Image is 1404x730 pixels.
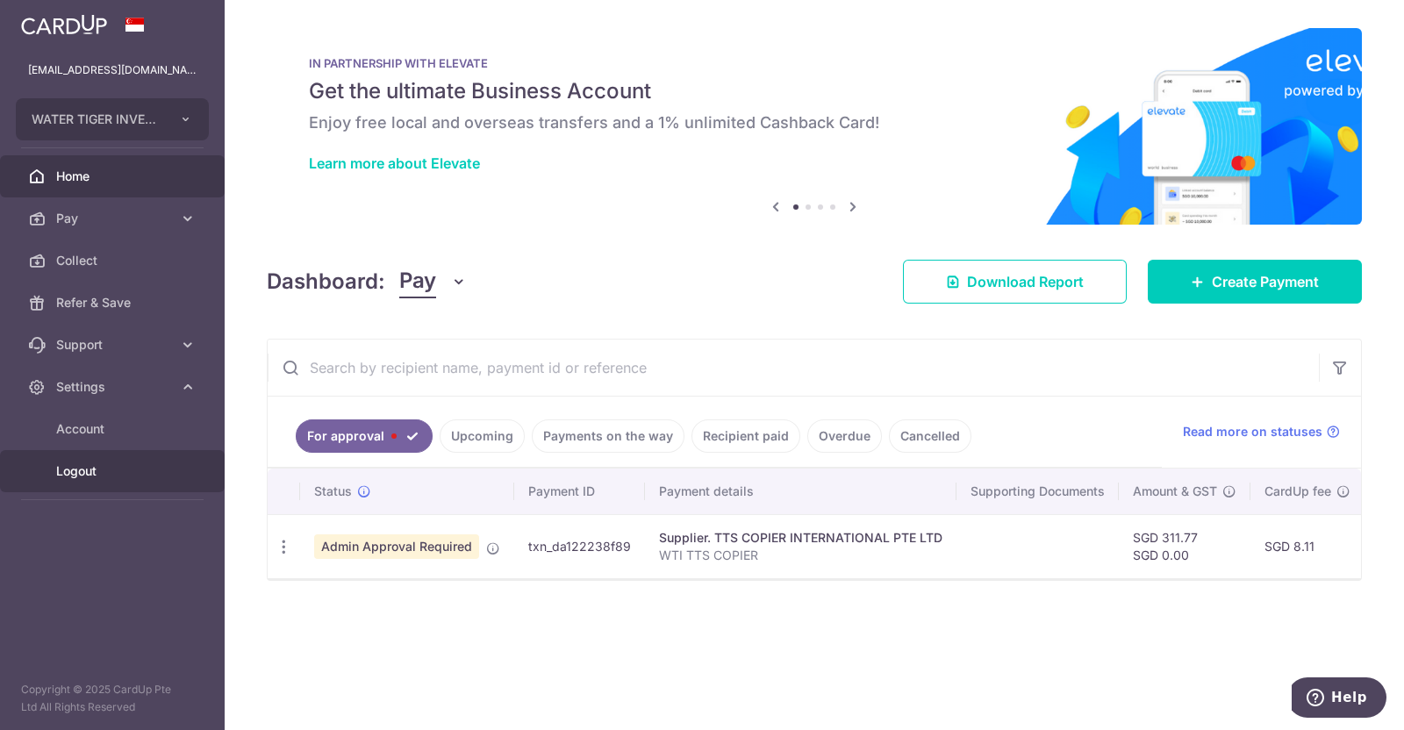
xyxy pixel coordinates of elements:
[16,98,209,140] button: WATER TIGER INVESTMENTS PTE. LTD.
[659,547,942,564] p: WTI TTS COPIER
[56,210,172,227] span: Pay
[28,61,197,79] p: [EMAIL_ADDRESS][DOMAIN_NAME]
[889,419,971,453] a: Cancelled
[309,56,1320,70] p: IN PARTNERSHIP WITH ELEVATE
[296,419,433,453] a: For approval
[1183,423,1340,440] a: Read more on statuses
[309,154,480,172] a: Learn more about Elevate
[1250,514,1365,578] td: SGD 8.11
[56,336,172,354] span: Support
[903,260,1127,304] a: Download Report
[56,168,172,185] span: Home
[399,265,467,298] button: Pay
[514,469,645,514] th: Payment ID
[440,419,525,453] a: Upcoming
[32,111,161,128] span: WATER TIGER INVESTMENTS PTE. LTD.
[967,271,1084,292] span: Download Report
[56,252,172,269] span: Collect
[659,529,942,547] div: Supplier. TTS COPIER INTERNATIONAL PTE LTD
[691,419,800,453] a: Recipient paid
[1148,260,1362,304] a: Create Payment
[56,420,172,438] span: Account
[645,469,956,514] th: Payment details
[267,266,385,297] h4: Dashboard:
[807,419,882,453] a: Overdue
[1183,423,1322,440] span: Read more on statuses
[314,534,479,559] span: Admin Approval Required
[56,378,172,396] span: Settings
[309,112,1320,133] h6: Enjoy free local and overseas transfers and a 1% unlimited Cashback Card!
[309,77,1320,105] h5: Get the ultimate Business Account
[1264,483,1331,500] span: CardUp fee
[56,462,172,480] span: Logout
[1212,271,1319,292] span: Create Payment
[21,14,107,35] img: CardUp
[56,294,172,311] span: Refer & Save
[1292,677,1386,721] iframe: Opens a widget where you can find more information
[1119,514,1250,578] td: SGD 311.77 SGD 0.00
[314,483,352,500] span: Status
[956,469,1119,514] th: Supporting Documents
[267,28,1362,225] img: Renovation banner
[399,265,436,298] span: Pay
[268,340,1319,396] input: Search by recipient name, payment id or reference
[514,514,645,578] td: txn_da122238f89
[532,419,684,453] a: Payments on the way
[1133,483,1217,500] span: Amount & GST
